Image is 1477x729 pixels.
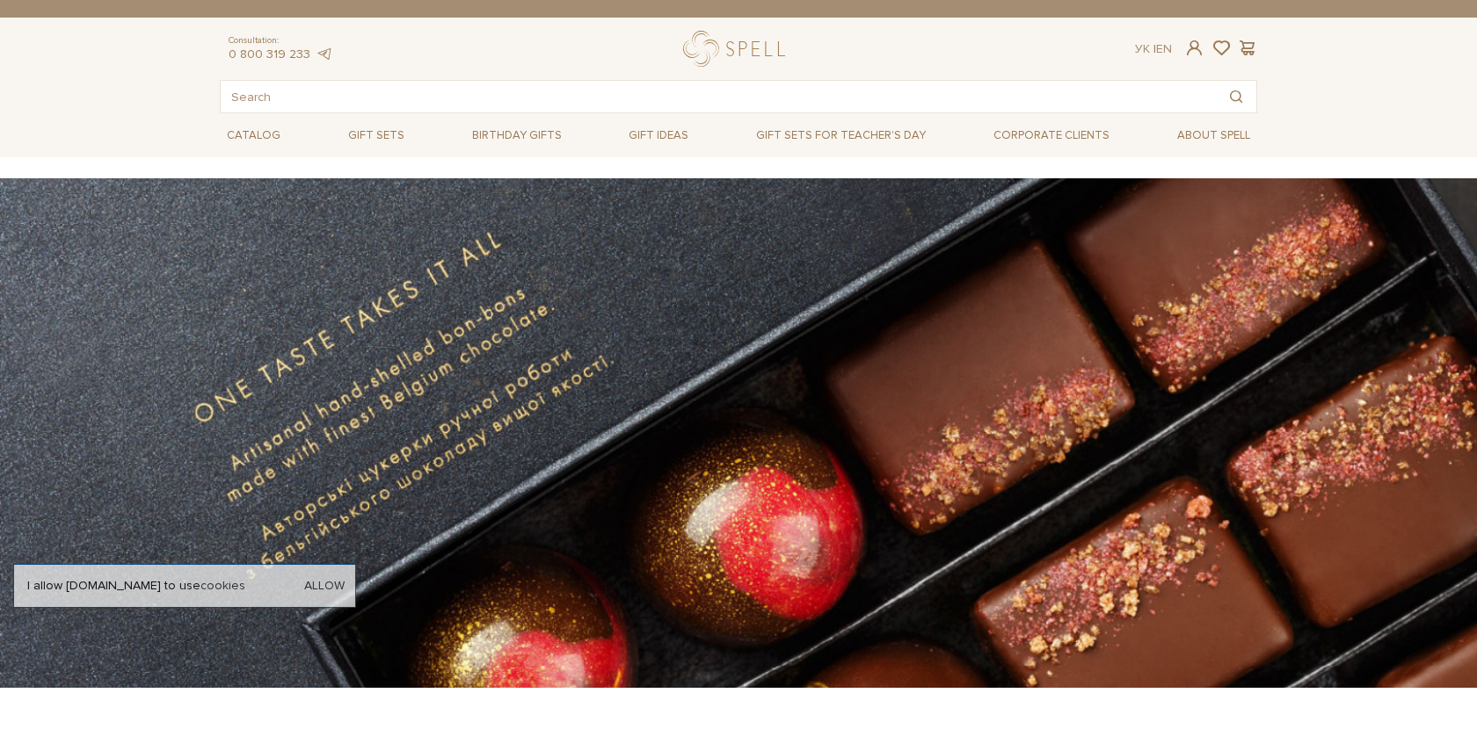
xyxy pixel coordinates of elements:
span: Consultation: [229,35,332,47]
span: | [1153,41,1156,56]
a: Gift sets [341,122,411,149]
a: Corporate clients [986,120,1117,150]
a: About Spell [1170,122,1257,149]
a: Gift ideas [622,122,695,149]
input: Search [221,81,1216,112]
a: cookies [200,578,245,593]
a: Allow [304,578,345,594]
a: Gift sets for Teacher's Day [749,120,933,150]
div: I allow [DOMAIN_NAME] to use [14,578,355,594]
a: Ук [1135,41,1150,56]
a: 0 800 319 233 [229,47,310,61]
a: Catalog [220,122,287,149]
div: En [1135,41,1172,57]
button: Search [1216,81,1256,112]
a: Birthday gifts [465,122,569,149]
a: telegram [315,47,332,61]
a: logo [683,31,793,67]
